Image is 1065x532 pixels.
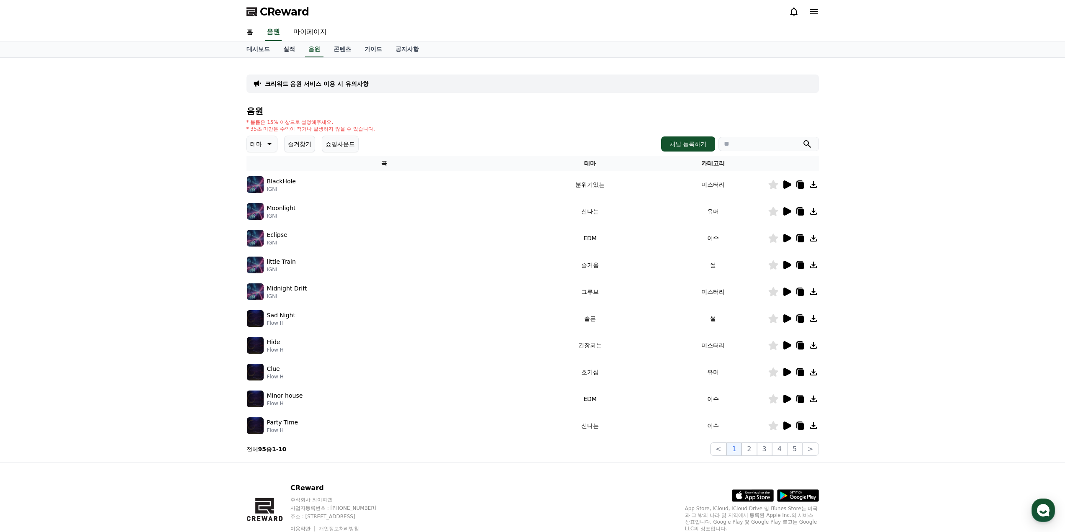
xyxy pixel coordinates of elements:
[287,23,334,41] a: 마이페이지
[247,203,264,220] img: music
[129,278,139,285] span: 설정
[267,177,296,186] p: BlackHole
[658,412,768,439] td: 이슈
[658,386,768,412] td: 이슈
[685,505,819,532] p: App Store, iCloud, iCloud Drive 및 iTunes Store는 미국과 그 밖의 나라 및 지역에서 등록된 Apple Inc.의 서비스 상표입니다. Goo...
[267,266,296,273] p: IGNI
[258,446,266,452] strong: 95
[522,156,658,171] th: 테마
[265,23,282,41] a: 음원
[26,278,31,285] span: 홈
[290,505,393,511] p: 사업자등록번호 : [PHONE_NUMBER]
[757,442,772,456] button: 3
[522,386,658,412] td: EDM
[247,364,264,380] img: music
[772,442,787,456] button: 4
[265,80,369,88] a: 크리워드 음원 서비스 이용 시 유의사항
[522,278,658,305] td: 그루브
[267,284,307,293] p: Midnight Drift
[267,257,296,266] p: little Train
[290,483,393,493] p: CReward
[742,442,757,456] button: 2
[267,391,303,400] p: Minor house
[658,252,768,278] td: 썰
[389,41,426,57] a: 공지사항
[284,136,315,152] button: 즐겨찾기
[658,171,768,198] td: 미스터리
[246,126,375,132] p: * 35초 미만은 수익이 적거나 발생하지 않을 수 있습니다.
[661,136,715,152] button: 채널 등록하기
[658,278,768,305] td: 미스터리
[247,337,264,354] img: music
[267,213,296,219] p: IGNI
[267,311,295,320] p: Sad Night
[267,338,280,347] p: Hide
[522,252,658,278] td: 즐거움
[247,391,264,407] img: music
[305,41,323,57] a: 음원
[726,442,742,456] button: 1
[267,400,303,407] p: Flow H
[3,265,55,286] a: 홈
[277,41,302,57] a: 실적
[247,257,264,273] img: music
[108,265,161,286] a: 설정
[55,265,108,286] a: 대화
[522,412,658,439] td: 신나는
[267,293,307,300] p: IGNI
[260,5,309,18] span: CReward
[522,171,658,198] td: 분위기있는
[787,442,802,456] button: 5
[802,442,819,456] button: >
[247,176,264,193] img: music
[250,138,262,150] p: 테마
[267,320,295,326] p: Flow H
[658,305,768,332] td: 썰
[658,156,768,171] th: 카테고리
[267,186,296,193] p: IGNI
[77,278,87,285] span: 대화
[267,418,298,427] p: Party Time
[327,41,358,57] a: 콘텐츠
[240,23,260,41] a: 홈
[658,198,768,225] td: 유머
[522,198,658,225] td: 신나는
[247,230,264,247] img: music
[522,225,658,252] td: EDM
[246,445,287,453] p: 전체 중 -
[522,359,658,386] td: 호기심
[267,365,280,373] p: Clue
[267,427,298,434] p: Flow H
[267,373,284,380] p: Flow H
[290,526,317,532] a: 이용약관
[290,496,393,503] p: 주식회사 와이피랩
[247,417,264,434] img: music
[246,5,309,18] a: CReward
[246,106,819,116] h4: 음원
[246,156,522,171] th: 곡
[710,442,726,456] button: <
[522,305,658,332] td: 슬픈
[247,283,264,300] img: music
[658,225,768,252] td: 이슈
[322,136,359,152] button: 쇼핑사운드
[267,231,287,239] p: Eclipse
[319,526,359,532] a: 개인정보처리방침
[240,41,277,57] a: 대시보드
[658,332,768,359] td: 미스터리
[658,359,768,386] td: 유머
[246,136,277,152] button: 테마
[267,204,296,213] p: Moonlight
[267,347,284,353] p: Flow H
[247,310,264,327] img: music
[358,41,389,57] a: 가이드
[246,119,375,126] p: * 볼륨은 15% 이상으로 설정해주세요.
[278,446,286,452] strong: 10
[267,239,287,246] p: IGNI
[272,446,276,452] strong: 1
[522,332,658,359] td: 긴장되는
[290,513,393,520] p: 주소 : [STREET_ADDRESS]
